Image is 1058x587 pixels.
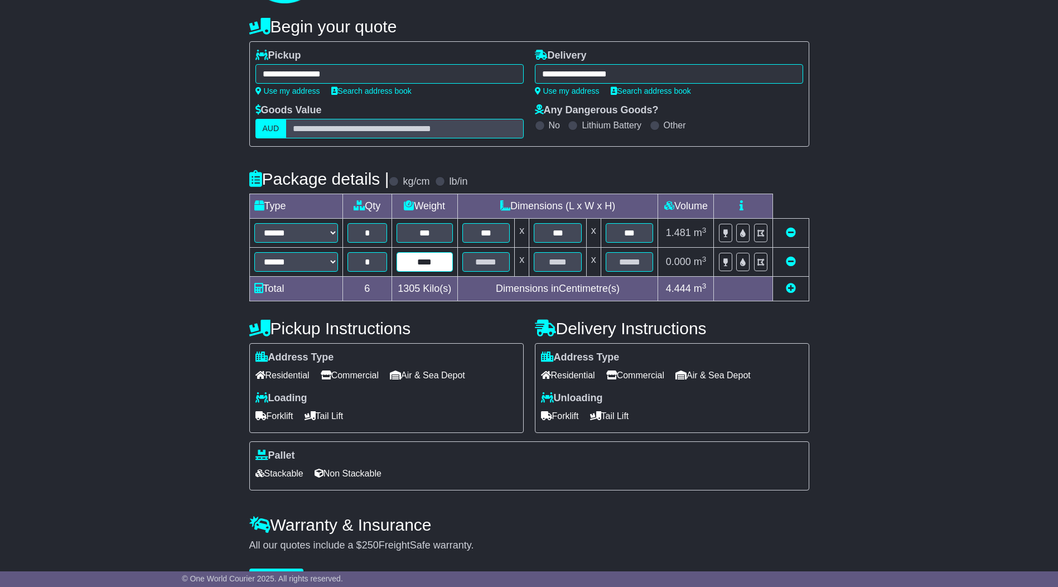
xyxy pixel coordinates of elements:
label: Pallet [255,450,295,462]
td: Type [249,194,342,219]
span: m [694,256,707,267]
span: m [694,227,707,238]
label: Address Type [255,352,334,364]
td: Dimensions in Centimetre(s) [457,277,658,301]
label: Any Dangerous Goods? [535,104,659,117]
h4: Pickup Instructions [249,319,524,338]
span: Non Stackable [315,465,381,482]
label: Goods Value [255,104,322,117]
td: Kilo(s) [392,277,457,301]
span: 4.444 [666,283,691,294]
label: Pickup [255,50,301,62]
label: Unloading [541,392,603,405]
a: Search address book [611,86,691,95]
td: x [515,219,529,248]
a: Remove this item [786,227,796,238]
span: Air & Sea Depot [390,367,465,384]
label: AUD [255,119,287,138]
label: lb/in [449,176,467,188]
td: x [515,248,529,277]
td: x [586,219,601,248]
h4: Begin your quote [249,17,809,36]
h4: Package details | [249,170,389,188]
td: Weight [392,194,457,219]
span: 250 [362,540,379,551]
span: 1305 [398,283,420,294]
span: Residential [255,367,310,384]
label: Other [664,120,686,131]
sup: 3 [702,226,707,234]
label: No [549,120,560,131]
span: m [694,283,707,294]
sup: 3 [702,255,707,263]
span: © One World Courier 2025. All rights reserved. [182,574,343,583]
sup: 3 [702,282,707,290]
td: 6 [342,277,392,301]
a: Add new item [786,283,796,294]
a: Use my address [255,86,320,95]
span: Residential [541,367,595,384]
span: 0.000 [666,256,691,267]
span: Tail Lift [305,407,344,425]
label: Loading [255,392,307,405]
td: x [586,248,601,277]
label: Delivery [535,50,587,62]
span: Forklift [541,407,579,425]
label: kg/cm [403,176,429,188]
div: All our quotes include a $ FreightSafe warranty. [249,540,809,552]
td: Volume [658,194,714,219]
h4: Warranty & Insurance [249,516,809,534]
h4: Delivery Instructions [535,319,809,338]
label: Address Type [541,352,620,364]
td: Total [249,277,342,301]
span: Air & Sea Depot [675,367,751,384]
a: Search address book [331,86,412,95]
span: Forklift [255,407,293,425]
a: Remove this item [786,256,796,267]
span: Stackable [255,465,303,482]
label: Lithium Battery [582,120,641,131]
span: Commercial [606,367,664,384]
a: Use my address [535,86,600,95]
td: Dimensions (L x W x H) [457,194,658,219]
td: Qty [342,194,392,219]
span: Commercial [321,367,379,384]
span: 1.481 [666,227,691,238]
span: Tail Lift [590,407,629,425]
